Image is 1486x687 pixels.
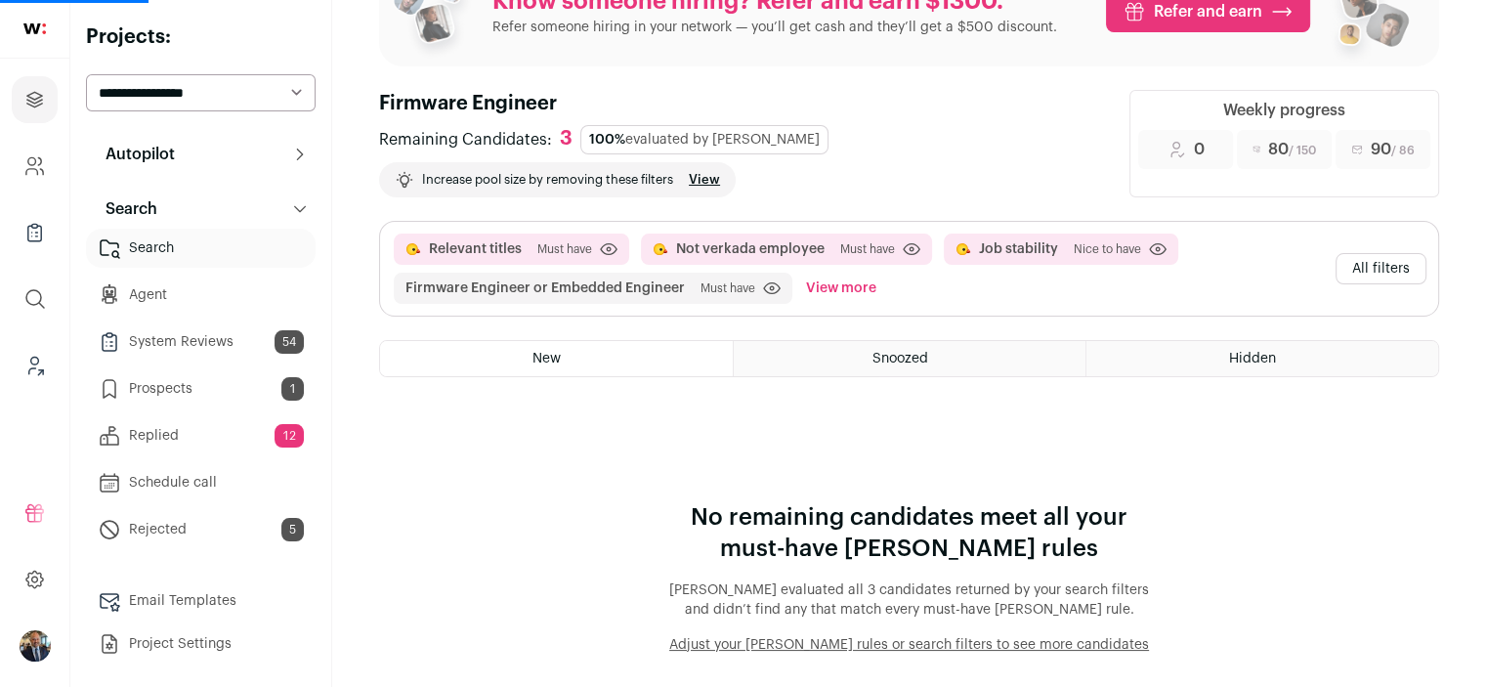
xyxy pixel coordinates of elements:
a: Schedule call [86,463,316,502]
button: View more [802,273,880,304]
div: 3 [560,127,573,151]
span: Must have [537,241,592,257]
div: Weekly progress [1223,99,1345,122]
span: Remaining Candidates: [379,128,552,151]
span: 90 [1371,138,1415,161]
a: Hidden [1086,341,1438,376]
h1: Firmware Engineer [379,90,1106,117]
span: Must have [840,241,895,257]
button: Open dropdown [20,630,51,662]
button: Autopilot [86,135,316,174]
a: Company and ATS Settings [12,143,58,190]
p: Search [94,197,157,221]
div: evaluated by [PERSON_NAME] [580,125,828,154]
span: 0 [1194,138,1205,161]
img: wellfound-shorthand-0d5821cbd27db2630d0214b213865d53afaa358527fdda9d0ea32b1df1b89c2c.svg [23,23,46,34]
a: Projects [12,76,58,123]
span: New [532,352,561,365]
a: Project Settings [86,624,316,664]
span: 100% [589,133,625,147]
span: 80 [1268,138,1316,161]
span: 54 [275,330,304,354]
p: Autopilot [94,143,175,166]
span: / 150 [1289,145,1316,156]
a: View [689,172,720,188]
a: Agent [86,276,316,315]
p: Refer someone hiring in your network — you’ll get cash and they’ll get a $500 discount. [492,18,1057,37]
a: Company Lists [12,209,58,256]
h2: Projects: [86,23,316,51]
span: 12 [275,424,304,448]
img: 18202275-medium_jpg [20,630,51,662]
a: Replied12 [86,416,316,455]
span: Nice to have [1074,241,1141,257]
button: Relevant titles [429,239,522,259]
button: Search [86,190,316,229]
a: Prospects1 [86,369,316,408]
span: Must have [701,280,755,296]
a: Rejected5 [86,510,316,549]
button: All filters [1336,253,1426,284]
button: Job stability [979,239,1058,259]
p: Increase pool size by removing these filters [422,172,673,188]
span: Snoozed [872,352,928,365]
button: Adjust your [PERSON_NAME] rules or search filters to see more candidates [665,635,1154,655]
p: [PERSON_NAME] evaluated all 3 candidates returned by your search filters and didn’t find any that... [665,580,1154,620]
a: Search [86,229,316,268]
p: No remaining candidates meet all your must-have [PERSON_NAME] rules [665,502,1154,565]
span: Hidden [1229,352,1276,365]
button: Not verkada employee [676,239,825,259]
span: 5 [281,518,304,541]
a: Leads (Backoffice) [12,342,58,389]
span: / 86 [1391,145,1415,156]
a: Email Templates [86,581,316,621]
button: Firmware Engineer or Embedded Engineer [405,279,685,298]
span: 1 [281,377,304,401]
a: Snoozed [734,341,1085,376]
a: System Reviews54 [86,322,316,362]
